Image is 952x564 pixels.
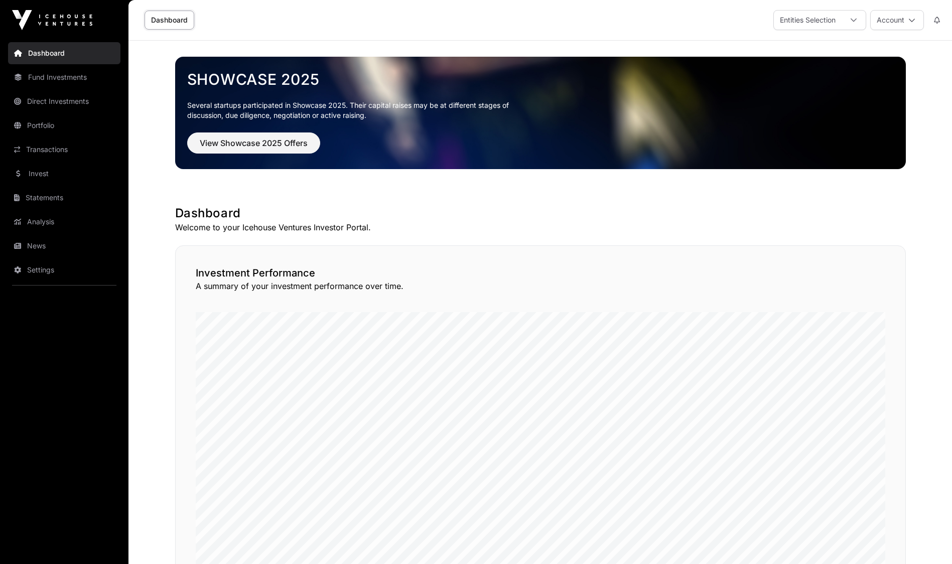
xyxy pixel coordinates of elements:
h1: Dashboard [175,205,906,221]
a: View Showcase 2025 Offers [187,143,320,153]
p: A summary of your investment performance over time. [196,280,885,292]
a: Showcase 2025 [187,70,894,88]
a: Analysis [8,211,120,233]
a: Settings [8,259,120,281]
button: Account [870,10,924,30]
img: Icehouse Ventures Logo [12,10,92,30]
h2: Investment Performance [196,266,885,280]
button: View Showcase 2025 Offers [187,132,320,154]
iframe: Chat Widget [902,516,952,564]
a: Direct Investments [8,90,120,112]
p: Welcome to your Icehouse Ventures Investor Portal. [175,221,906,233]
p: Several startups participated in Showcase 2025. Their capital raises may be at different stages o... [187,100,524,120]
a: Portfolio [8,114,120,136]
div: Entities Selection [774,11,842,30]
img: Showcase 2025 [175,57,906,169]
a: Invest [8,163,120,185]
span: View Showcase 2025 Offers [200,137,308,149]
a: News [8,235,120,257]
a: Fund Investments [8,66,120,88]
a: Dashboard [8,42,120,64]
a: Dashboard [145,11,194,30]
a: Transactions [8,138,120,161]
a: Statements [8,187,120,209]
